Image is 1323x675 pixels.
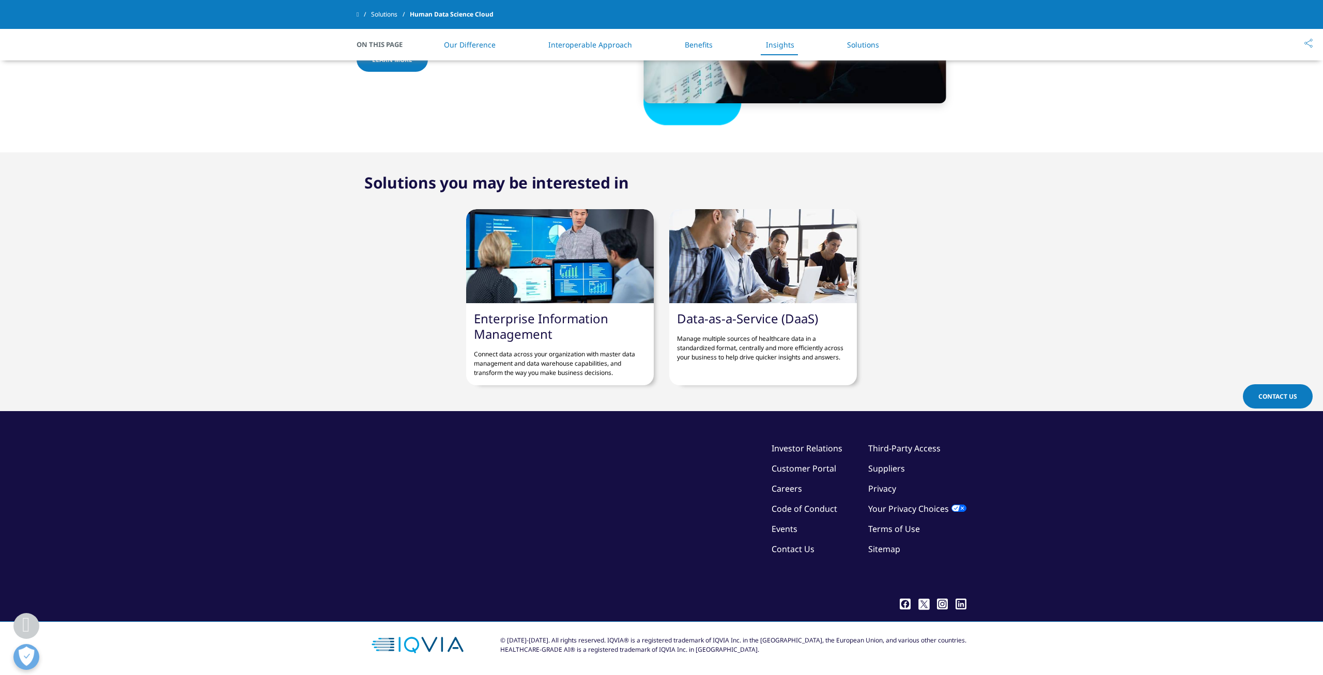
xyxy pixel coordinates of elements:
a: Code of Conduct [772,503,837,514]
a: Interoperable Approach [548,40,632,50]
a: Your Privacy Choices [868,503,966,514]
span: Contact Us [1258,392,1297,401]
div: © [DATE]-[DATE]. All rights reserved. IQVIA® is a registered trademark of IQVIA Inc. in the [GEOG... [500,636,966,654]
a: Sitemap [868,543,900,555]
a: Events [772,523,797,535]
a: Careers [772,483,802,494]
span: Human Data Science Cloud [410,5,494,24]
button: Präferenzen öffnen [13,644,39,670]
a: Privacy [868,483,896,494]
h2: Solutions you may be interested in [364,172,629,193]
a: Terms of Use [868,523,920,535]
a: Data-as-a-Service (DaaS) [677,310,818,327]
a: Contact Us [1243,384,1313,409]
a: Solutions [371,5,410,24]
a: Customer Portal [772,463,836,474]
a: Investor Relations [772,443,842,454]
a: Third-Party Access [868,443,941,454]
p: Connect data across your organization with master data management and data warehouse capabilities... [474,342,646,378]
a: Benefits [685,40,713,50]
span: On This Page [357,39,413,50]
a: Solutions [847,40,879,50]
a: Enterprise Information Management [474,310,608,342]
a: Insights [766,40,794,50]
a: Contact Us [772,543,814,555]
p: Manage multiple sources of healthcare data in a standardized format, centrally and more efficient... [677,326,849,362]
a: Suppliers [868,463,905,474]
a: Our Difference [444,40,496,50]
